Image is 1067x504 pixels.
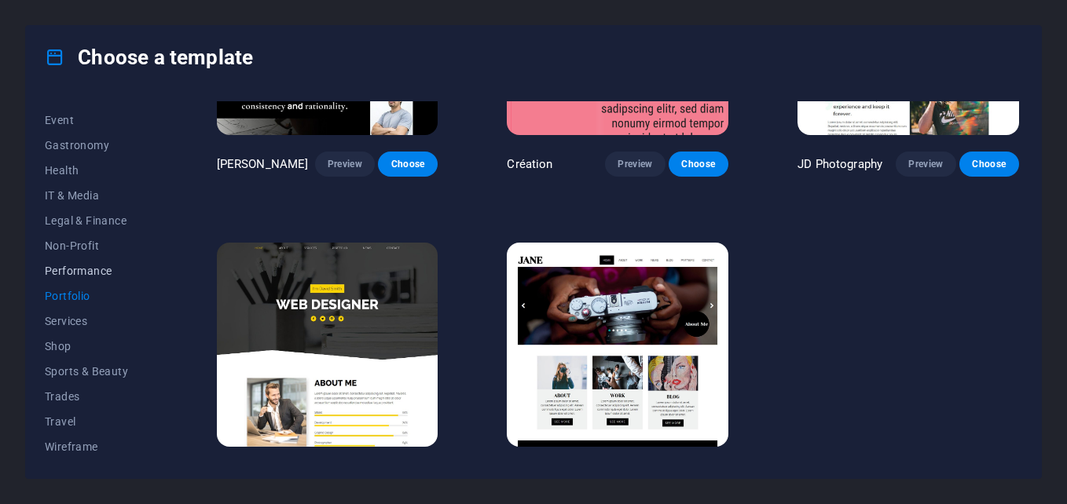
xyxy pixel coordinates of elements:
button: Preview [315,152,375,177]
span: Sports & Beauty [45,365,148,378]
button: Gastronomy [45,133,148,158]
span: Preview [908,158,943,170]
span: Event [45,114,148,126]
button: Event [45,108,148,133]
button: IT & Media [45,183,148,208]
p: Création [507,156,552,172]
img: Portfolio [217,243,438,447]
span: Legal & Finance [45,214,148,227]
button: Services [45,309,148,334]
p: JD Photography [797,156,882,172]
button: Trades [45,384,148,409]
button: Shop [45,334,148,359]
p: [PERSON_NAME] [217,156,309,172]
button: Legal & Finance [45,208,148,233]
span: Travel [45,415,148,428]
button: Travel [45,409,148,434]
span: Choose [681,158,716,170]
button: Sports & Beauty [45,359,148,384]
span: Performance [45,265,148,277]
button: Portfolio [45,283,148,309]
span: Preview [618,158,652,170]
span: Services [45,315,148,327]
button: Preview [605,152,665,177]
img: Jane [507,243,728,447]
button: Non-Profit [45,233,148,258]
span: IT & Media [45,189,148,202]
span: Health [45,164,148,177]
span: Choose [390,158,425,170]
h4: Choose a template [45,45,253,70]
span: Portfolio [45,290,148,302]
button: Performance [45,258,148,283]
button: Preview [896,152,955,177]
span: Wireframe [45,440,148,453]
span: Gastronomy [45,139,148,152]
button: Health [45,158,148,183]
span: Non-Profit [45,239,148,252]
button: Choose [669,152,728,177]
span: Shop [45,340,148,352]
span: Trades [45,390,148,403]
button: Choose [959,152,1019,177]
button: Wireframe [45,434,148,459]
span: Preview [328,158,362,170]
span: Choose [972,158,1006,170]
button: Choose [378,152,438,177]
